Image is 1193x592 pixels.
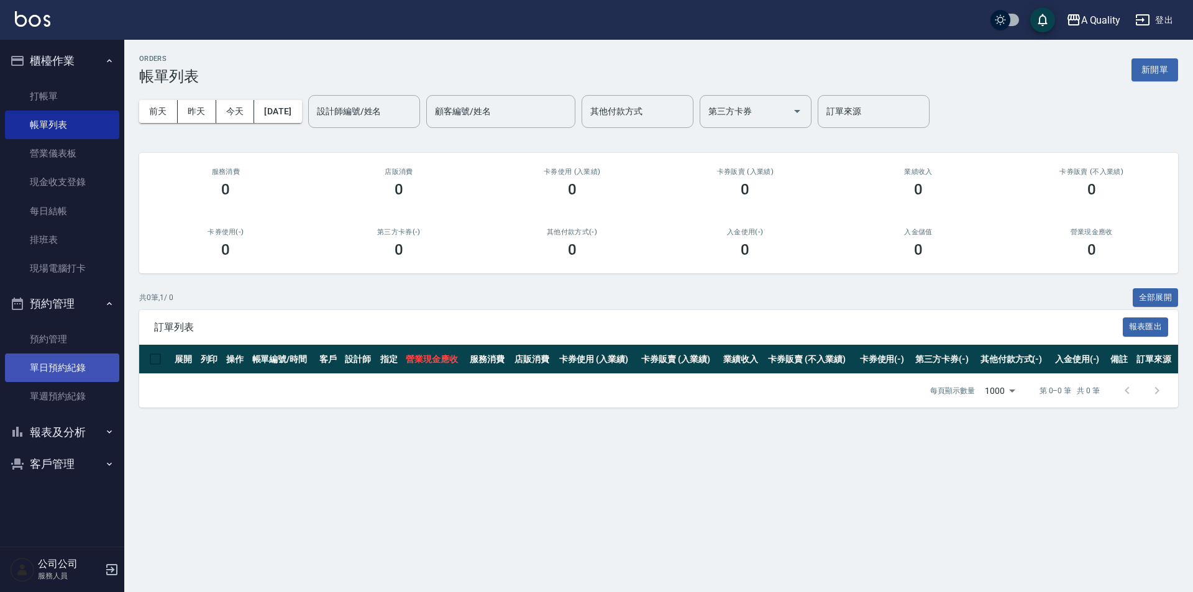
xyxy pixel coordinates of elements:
[980,374,1020,408] div: 1000
[178,100,216,123] button: 昨天
[741,181,749,198] h3: 0
[467,345,511,374] th: 服務消費
[857,345,912,374] th: 卡券使用(-)
[1130,9,1178,32] button: 登出
[1123,317,1169,337] button: 報表匯出
[221,241,230,258] h3: 0
[500,168,644,176] h2: 卡券使用 (入業績)
[403,345,467,374] th: 營業現金應收
[249,345,316,374] th: 帳單編號/時間
[1133,345,1178,374] th: 訂單來源
[342,345,377,374] th: 設計師
[139,292,173,303] p: 共 0 筆, 1 / 0
[316,345,342,374] th: 客戶
[254,100,301,123] button: [DATE]
[139,68,199,85] h3: 帳單列表
[216,100,255,123] button: 今天
[1020,168,1163,176] h2: 卡券販賣 (不入業績)
[38,558,101,570] h5: 公司公司
[1061,7,1126,33] button: A Quality
[154,228,298,236] h2: 卡券使用(-)
[5,111,119,139] a: 帳單列表
[1052,345,1107,374] th: 入金使用(-)
[1087,241,1096,258] h3: 0
[511,345,556,374] th: 店販消費
[327,168,471,176] h2: 店販消費
[5,448,119,480] button: 客戶管理
[5,139,119,168] a: 營業儀表板
[1020,228,1163,236] h2: 營業現金應收
[765,345,856,374] th: 卡券販賣 (不入業績)
[1107,345,1133,374] th: 備註
[5,416,119,449] button: 報表及分析
[395,181,403,198] h3: 0
[5,254,119,283] a: 現場電腦打卡
[5,82,119,111] a: 打帳單
[847,228,990,236] h2: 入金儲值
[1081,12,1121,28] div: A Quality
[847,168,990,176] h2: 業績收入
[977,345,1052,374] th: 其他付款方式(-)
[198,345,224,374] th: 列印
[914,241,923,258] h3: 0
[5,353,119,382] a: 單日預約紀錄
[38,570,101,581] p: 服務人員
[500,228,644,236] h2: 其他付款方式(-)
[1040,385,1100,396] p: 第 0–0 筆 共 0 筆
[1123,321,1169,332] a: 報表匯出
[327,228,471,236] h2: 第三方卡券(-)
[720,345,765,374] th: 業績收入
[5,288,119,320] button: 預約管理
[556,345,638,374] th: 卡券使用 (入業績)
[5,168,119,196] a: 現金收支登錄
[171,345,198,374] th: 展開
[221,181,230,198] h3: 0
[377,345,403,374] th: 指定
[15,11,50,27] img: Logo
[223,345,249,374] th: 操作
[139,55,199,63] h2: ORDERS
[914,181,923,198] h3: 0
[5,197,119,225] a: 每日結帳
[1131,58,1178,81] button: 新開單
[1030,7,1055,32] button: save
[154,321,1123,334] span: 訂單列表
[1131,63,1178,75] a: 新開單
[1087,181,1096,198] h3: 0
[5,45,119,77] button: 櫃檯作業
[674,168,817,176] h2: 卡券販賣 (入業績)
[787,101,807,121] button: Open
[638,345,720,374] th: 卡券販賣 (入業績)
[1133,288,1179,307] button: 全部展開
[5,225,119,254] a: 排班表
[139,100,178,123] button: 前天
[930,385,975,396] p: 每頁顯示數量
[5,325,119,353] a: 預約管理
[674,228,817,236] h2: 入金使用(-)
[741,241,749,258] h3: 0
[10,557,35,582] img: Person
[5,382,119,411] a: 單週預約紀錄
[912,345,977,374] th: 第三方卡券(-)
[568,241,577,258] h3: 0
[395,241,403,258] h3: 0
[154,168,298,176] h3: 服務消費
[568,181,577,198] h3: 0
